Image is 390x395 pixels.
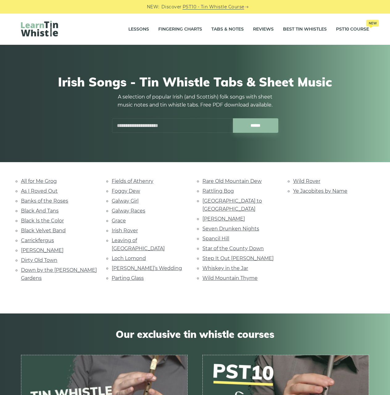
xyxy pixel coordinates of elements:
[112,208,145,214] a: Galway Races
[21,267,97,281] a: Down by the [PERSON_NAME] Gardens
[112,178,153,184] a: Fields of Athenry
[211,22,244,37] a: Tabs & Notes
[202,216,245,222] a: [PERSON_NAME]
[202,226,259,232] a: Seven Drunken Nights
[112,275,144,281] a: Parting Glass
[202,188,234,194] a: Rattling Bog
[112,255,146,261] a: Loch Lomond
[112,198,139,204] a: Galway Girl
[21,328,369,340] span: Our exclusive tin whistle courses
[112,218,126,224] a: Grace
[366,20,379,27] span: New
[21,257,57,263] a: Dirty Old Town
[158,22,202,37] a: Fingering Charts
[202,275,258,281] a: Wild Mountain Thyme
[112,228,138,233] a: Irish Rover
[21,247,64,253] a: [PERSON_NAME]
[202,236,229,242] a: Spancil Hill
[112,188,140,194] a: Foggy Dew
[202,265,248,271] a: Whiskey in the Jar
[21,218,64,224] a: Black Is the Color
[112,265,182,271] a: [PERSON_NAME]’s Wedding
[112,93,278,109] p: A selection of popular Irish (and Scottish) folk songs with sheet music notes and tin whistle tab...
[253,22,274,37] a: Reviews
[293,188,347,194] a: Ye Jacobites by Name
[283,22,327,37] a: Best Tin Whistles
[21,178,57,184] a: All for Me Grog
[336,22,369,37] a: PST10 CourseNew
[21,74,369,89] h1: Irish Songs - Tin Whistle Tabs & Sheet Music
[293,178,320,184] a: Wild Rover
[21,228,66,233] a: Black Velvet Band
[202,246,264,251] a: Star of the County Down
[202,198,262,212] a: [GEOGRAPHIC_DATA] to [GEOGRAPHIC_DATA]
[21,21,58,36] img: LearnTinWhistle.com
[202,255,274,261] a: Step It Out [PERSON_NAME]
[21,237,54,243] a: Carrickfergus
[21,198,68,204] a: Banks of the Roses
[21,208,59,214] a: Black And Tans
[202,178,262,184] a: Rare Old Mountain Dew
[128,22,149,37] a: Lessons
[112,237,165,251] a: Leaving of [GEOGRAPHIC_DATA]
[21,188,58,194] a: As I Roved Out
